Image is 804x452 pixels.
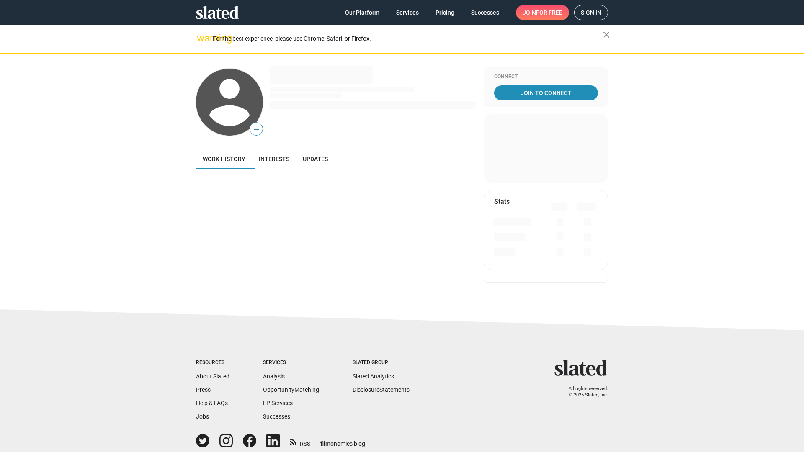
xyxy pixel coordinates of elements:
a: Slated Analytics [353,373,394,380]
span: Pricing [435,5,454,20]
a: Sign in [574,5,608,20]
a: Work history [196,149,252,169]
a: Services [389,5,425,20]
div: Connect [494,74,598,80]
a: filmonomics blog [320,433,365,448]
span: Services [396,5,419,20]
div: Resources [196,360,229,366]
p: All rights reserved. © 2025 Slated, Inc. [560,386,608,398]
mat-icon: close [601,30,611,40]
a: Successes [263,413,290,420]
a: OpportunityMatching [263,386,319,393]
span: for free [536,5,562,20]
a: Help & FAQs [196,400,228,406]
a: EP Services [263,400,293,406]
a: Joinfor free [516,5,569,20]
a: Interests [252,149,296,169]
span: Interests [259,156,289,162]
span: Join [523,5,562,20]
a: Pricing [429,5,461,20]
span: Our Platform [345,5,379,20]
a: Updates [296,149,335,169]
span: film [320,440,330,447]
a: Join To Connect [494,85,598,100]
mat-icon: warning [197,33,207,43]
a: About Slated [196,373,229,380]
a: Successes [464,5,506,20]
mat-card-title: Stats [494,197,510,206]
div: Services [263,360,319,366]
span: Updates [303,156,328,162]
a: Our Platform [338,5,386,20]
span: Join To Connect [496,85,596,100]
span: — [250,124,263,135]
a: Jobs [196,413,209,420]
span: Work history [203,156,245,162]
span: Sign in [581,5,601,20]
div: Slated Group [353,360,410,366]
a: Analysis [263,373,285,380]
a: DisclosureStatements [353,386,410,393]
div: For the best experience, please use Chrome, Safari, or Firefox. [213,33,603,44]
a: Press [196,386,211,393]
span: Successes [471,5,499,20]
a: RSS [290,435,310,448]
